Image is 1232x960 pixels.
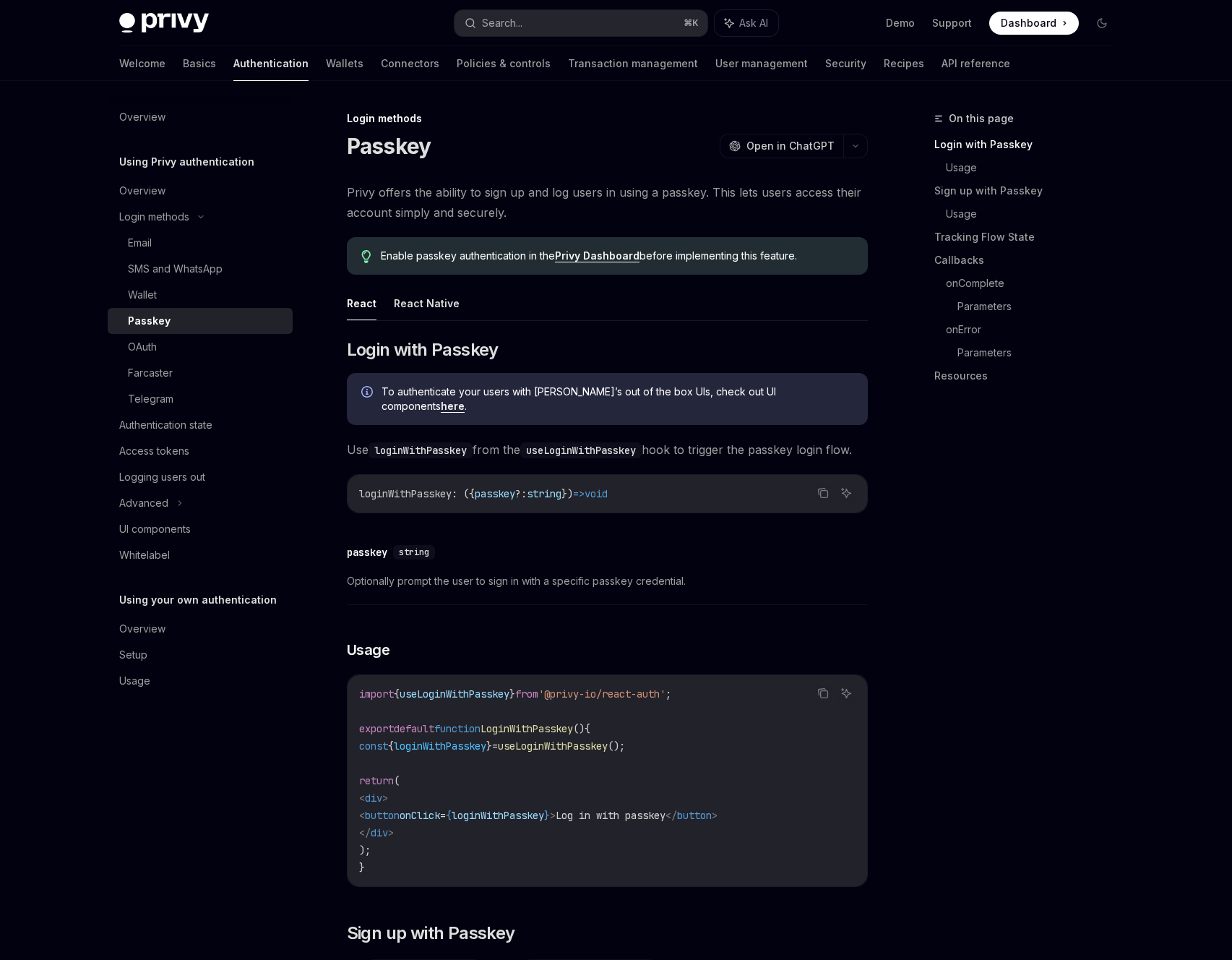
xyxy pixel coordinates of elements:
span: } [544,809,550,822]
span: = [440,809,446,822]
span: ?: [515,487,527,500]
span: > [550,809,556,822]
button: Copy the contents from the code block [814,484,832,502]
span: (); [608,740,625,753]
div: Overview [119,620,165,638]
div: UI components [119,520,191,538]
span: > [388,826,394,839]
span: > [382,792,388,805]
h5: Using Privy authentication [119,153,254,171]
div: Telegram [128,390,173,408]
div: Search... [482,14,522,32]
span: Log in with passkey [556,809,665,822]
a: Authentication [233,46,309,81]
span: { [585,722,590,735]
span: } [486,740,492,753]
span: }) [561,487,573,500]
div: passkey [347,545,387,560]
a: Policies & controls [457,46,551,81]
div: Farcaster [128,364,173,382]
a: UI components [108,516,293,542]
div: Whitelabel [119,547,170,564]
span: loginWithPasskey [452,809,544,822]
a: Overview [108,178,293,204]
span: } [509,687,515,700]
div: Passkey [128,312,171,330]
span: passkey [475,487,515,500]
span: import [359,687,394,700]
span: loginWithPasskey [394,740,486,753]
a: Passkey [108,308,293,334]
span: ; [665,687,671,700]
a: SMS and WhatsApp [108,256,293,282]
span: => [573,487,585,500]
button: Open in ChatGPT [720,134,843,158]
span: onClick [400,809,440,822]
button: Toggle dark mode [1090,12,1113,35]
a: Security [825,46,866,81]
a: Demo [886,16,915,30]
span: button [365,809,400,822]
a: Usage [108,668,293,694]
a: Access tokens [108,438,293,464]
a: Setup [108,642,293,668]
a: Transaction management [568,46,698,81]
a: onError [946,318,1125,341]
div: Overview [119,182,165,200]
span: LoginWithPasskey [481,722,573,735]
h5: Using your own authentication [119,591,277,609]
span: export [359,722,394,735]
div: Login methods [347,111,868,126]
a: Welcome [119,46,165,81]
div: Login methods [119,208,189,226]
span: Privy offers the ability to sign up and log users in using a passkey. This lets users access thei... [347,182,868,223]
span: ); [359,844,371,857]
span: Use from the hook to trigger the passkey login flow. [347,440,868,460]
span: Login with Passkey [347,338,499,361]
span: Enable passkey authentication in the before implementing this feature. [381,249,853,263]
span: { [388,740,394,753]
svg: Info [361,386,376,400]
a: Overview [108,616,293,642]
a: Logging users out [108,464,293,490]
button: React Native [394,286,460,320]
div: SMS and WhatsApp [128,260,223,278]
code: loginWithPasskey [369,442,473,458]
a: Usage [946,156,1125,179]
a: here [441,400,465,413]
span: { [446,809,452,822]
div: Usage [119,672,150,690]
span: button [677,809,712,822]
a: Support [932,16,972,30]
a: Farcaster [108,360,293,386]
span: { [394,687,400,700]
div: Setup [119,646,147,664]
span: ( [394,774,400,787]
span: < [359,809,365,822]
a: API reference [942,46,1010,81]
span: </ [665,809,677,822]
a: Parameters [957,341,1125,364]
a: OAuth [108,334,293,360]
a: Authentication state [108,412,293,438]
a: Privy Dashboard [555,249,639,262]
span: Sign up with Passkey [347,922,515,945]
button: Ask AI [837,684,856,703]
div: Authentication state [119,416,212,434]
span: string [399,547,429,558]
div: Wallet [128,286,157,304]
span: Usage [347,640,390,660]
a: Email [108,230,293,256]
a: Overview [108,104,293,130]
img: dark logo [119,13,209,33]
span: const [359,740,388,753]
span: function [434,722,481,735]
a: Tracking Flow State [934,226,1125,249]
span: default [394,722,434,735]
svg: Tip [361,250,371,263]
span: div [365,792,382,805]
span: return [359,774,394,787]
span: Dashboard [1001,16,1056,30]
div: Logging users out [119,468,205,486]
span: To authenticate your users with [PERSON_NAME]’s out of the box UIs, check out UI components . [382,385,853,413]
